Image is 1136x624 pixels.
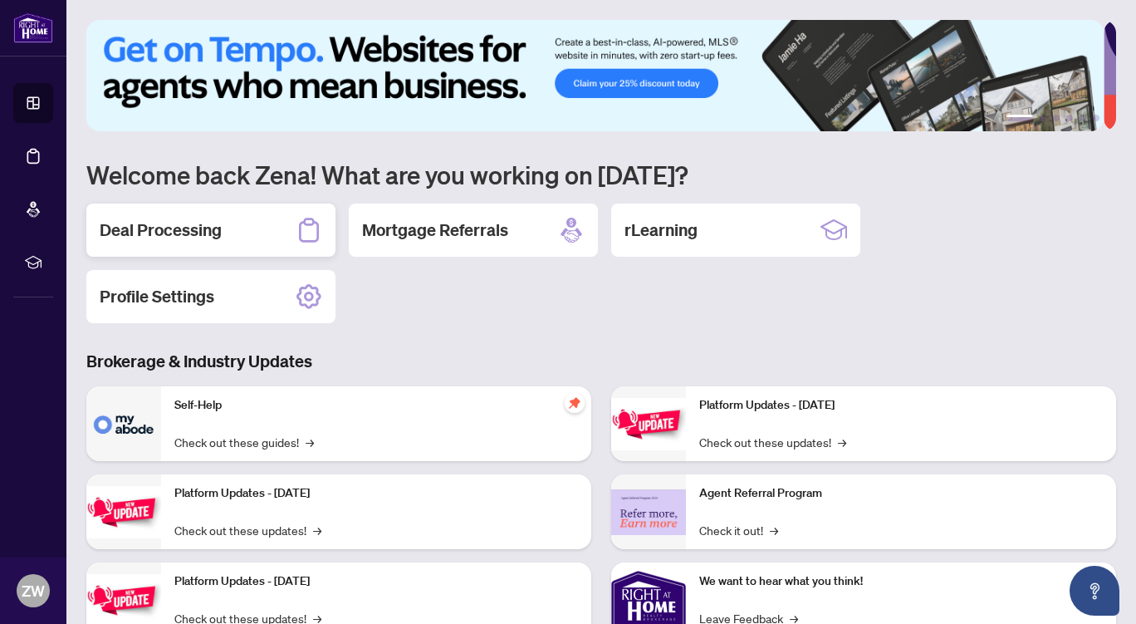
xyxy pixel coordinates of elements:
h2: Profile Settings [100,285,214,308]
a: Check out these guides!→ [174,433,314,451]
button: Open asap [1070,566,1119,616]
img: Platform Updates - June 23, 2025 [611,398,686,450]
button: 6 [1093,115,1099,121]
a: Check out these updates!→ [174,521,321,539]
button: 3 [1053,115,1060,121]
img: Self-Help [86,386,161,461]
p: Platform Updates - [DATE] [174,572,578,591]
span: pushpin [565,393,585,413]
a: Check out these updates!→ [699,433,846,451]
span: → [313,521,321,539]
h2: rLearning [624,219,698,242]
img: Slide 0 [86,20,1104,131]
img: Platform Updates - September 16, 2025 [86,486,161,538]
h1: Welcome back Zena! What are you working on [DATE]? [86,159,1116,190]
h3: Brokerage & Industry Updates [86,350,1116,373]
p: Agent Referral Program [699,484,1103,503]
a: Check it out!→ [699,521,778,539]
span: → [770,521,778,539]
span: → [838,433,846,451]
p: Platform Updates - [DATE] [699,396,1103,415]
span: ZW [22,579,45,602]
button: 1 [1006,115,1033,121]
img: Agent Referral Program [611,489,686,535]
button: 2 [1040,115,1046,121]
button: 5 [1080,115,1086,121]
button: 4 [1066,115,1073,121]
span: → [306,433,314,451]
h2: Deal Processing [100,219,222,242]
h2: Mortgage Referrals [362,219,508,242]
p: We want to hear what you think! [699,572,1103,591]
p: Platform Updates - [DATE] [174,484,578,503]
p: Self-Help [174,396,578,415]
img: logo [13,12,53,43]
